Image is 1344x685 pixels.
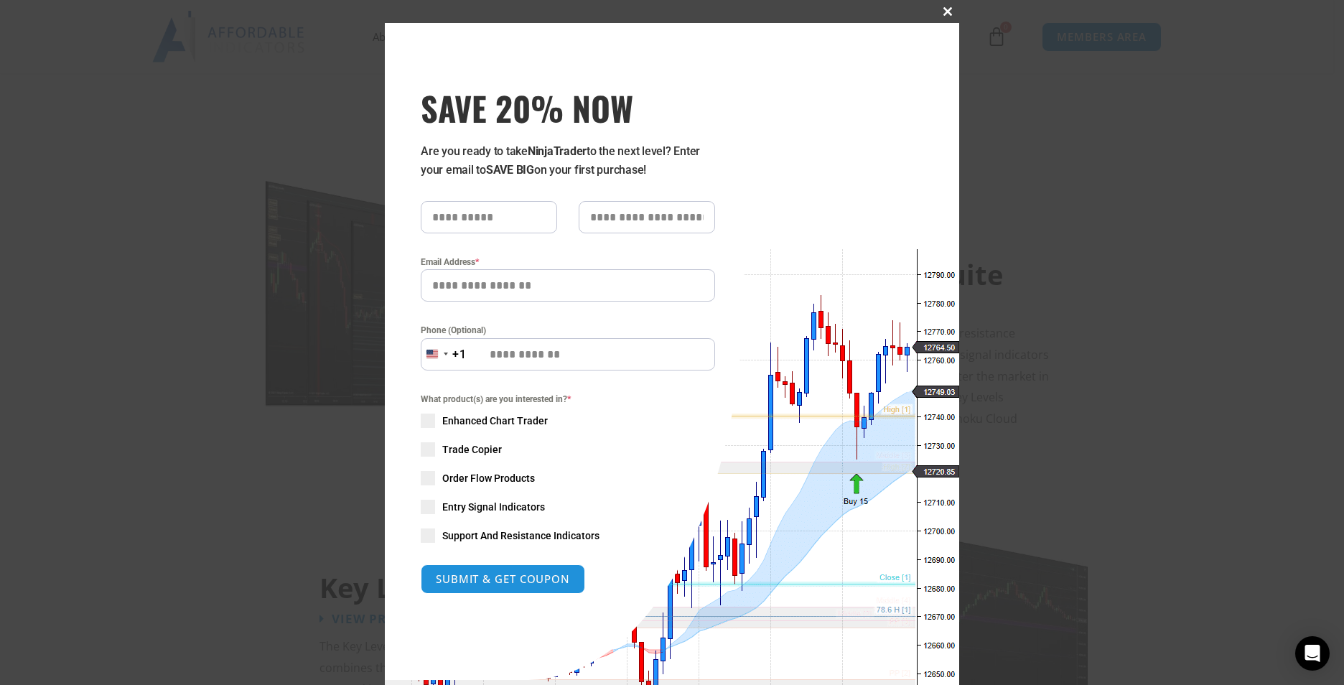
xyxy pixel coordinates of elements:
span: What product(s) are you interested in? [421,392,715,406]
button: Selected country [421,338,467,371]
strong: NinjaTrader [528,144,587,158]
span: Order Flow Products [442,471,535,485]
p: Are you ready to take to the next level? Enter your email to on your first purchase! [421,142,715,180]
label: Enhanced Chart Trader [421,414,715,428]
label: Order Flow Products [421,471,715,485]
strong: SAVE BIG [486,163,534,177]
label: Trade Copier [421,442,715,457]
span: Support And Resistance Indicators [442,528,599,543]
span: SAVE 20% NOW [421,88,715,128]
span: Trade Copier [442,442,502,457]
label: Email Address [421,255,715,269]
label: Support And Resistance Indicators [421,528,715,543]
div: Open Intercom Messenger [1295,636,1330,671]
label: Phone (Optional) [421,323,715,337]
button: SUBMIT & GET COUPON [421,564,585,594]
div: +1 [452,345,467,364]
label: Entry Signal Indicators [421,500,715,514]
span: Entry Signal Indicators [442,500,545,514]
span: Enhanced Chart Trader [442,414,548,428]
